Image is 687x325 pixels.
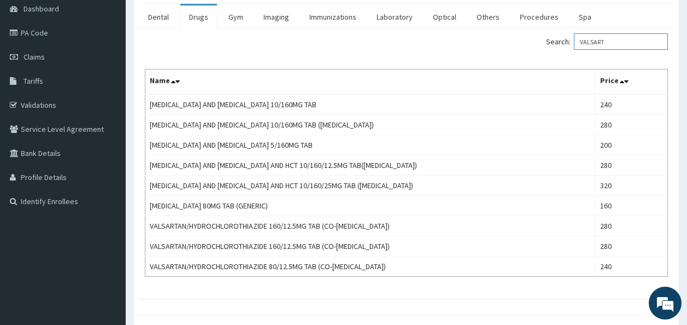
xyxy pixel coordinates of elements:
td: [MEDICAL_DATA] AND [MEDICAL_DATA] 10/160MG TAB ([MEDICAL_DATA]) [145,115,596,135]
label: Search: [546,33,668,50]
td: 280 [596,115,668,135]
td: 280 [596,236,668,257]
div: Chat with us now [57,61,184,76]
span: We're online! [63,95,151,205]
span: Dashboard [24,4,59,14]
td: 280 [596,155,668,176]
td: 160 [596,196,668,216]
span: Claims [24,52,45,62]
a: Drugs [180,5,217,28]
td: [MEDICAL_DATA] AND [MEDICAL_DATA] AND HCT 10/160/12.5MG TAB([MEDICAL_DATA]) [145,155,596,176]
a: Spa [570,5,600,28]
input: Search: [574,33,668,50]
a: Optical [424,5,465,28]
th: Price [596,69,668,95]
td: 240 [596,257,668,277]
td: VALSARTAN/HYDROCHLOROTHIAZIDE 80/12.5MG TAB (CO-[MEDICAL_DATA]) [145,257,596,277]
td: [MEDICAL_DATA] AND [MEDICAL_DATA] 10/160MG TAB [145,94,596,115]
a: Immunizations [301,5,365,28]
a: Imaging [255,5,298,28]
img: d_794563401_company_1708531726252_794563401 [20,55,44,82]
a: Gym [220,5,252,28]
td: VALSARTAN/HYDROCHLOROTHIAZIDE 160/12.5MG TAB (CO-[MEDICAL_DATA]) [145,216,596,236]
td: [MEDICAL_DATA] 80MG TAB (GENERIC) [145,196,596,216]
a: Laboratory [368,5,421,28]
a: Dental [139,5,178,28]
td: VALSARTAN/HYDROCHLOROTHIAZIDE 160/12.5MG TAB (CO-[MEDICAL_DATA]) [145,236,596,257]
textarea: Type your message and hit 'Enter' [5,212,208,251]
div: Minimize live chat window [179,5,205,32]
td: 280 [596,216,668,236]
td: 200 [596,135,668,155]
td: [MEDICAL_DATA] AND [MEDICAL_DATA] AND HCT 10/160/25MG TAB ([MEDICAL_DATA]) [145,176,596,196]
span: Tariffs [24,76,43,86]
th: Name [145,69,596,95]
a: Others [468,5,508,28]
td: [MEDICAL_DATA] AND [MEDICAL_DATA] 5/160MG TAB [145,135,596,155]
a: Procedures [511,5,567,28]
td: 240 [596,94,668,115]
td: 320 [596,176,668,196]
